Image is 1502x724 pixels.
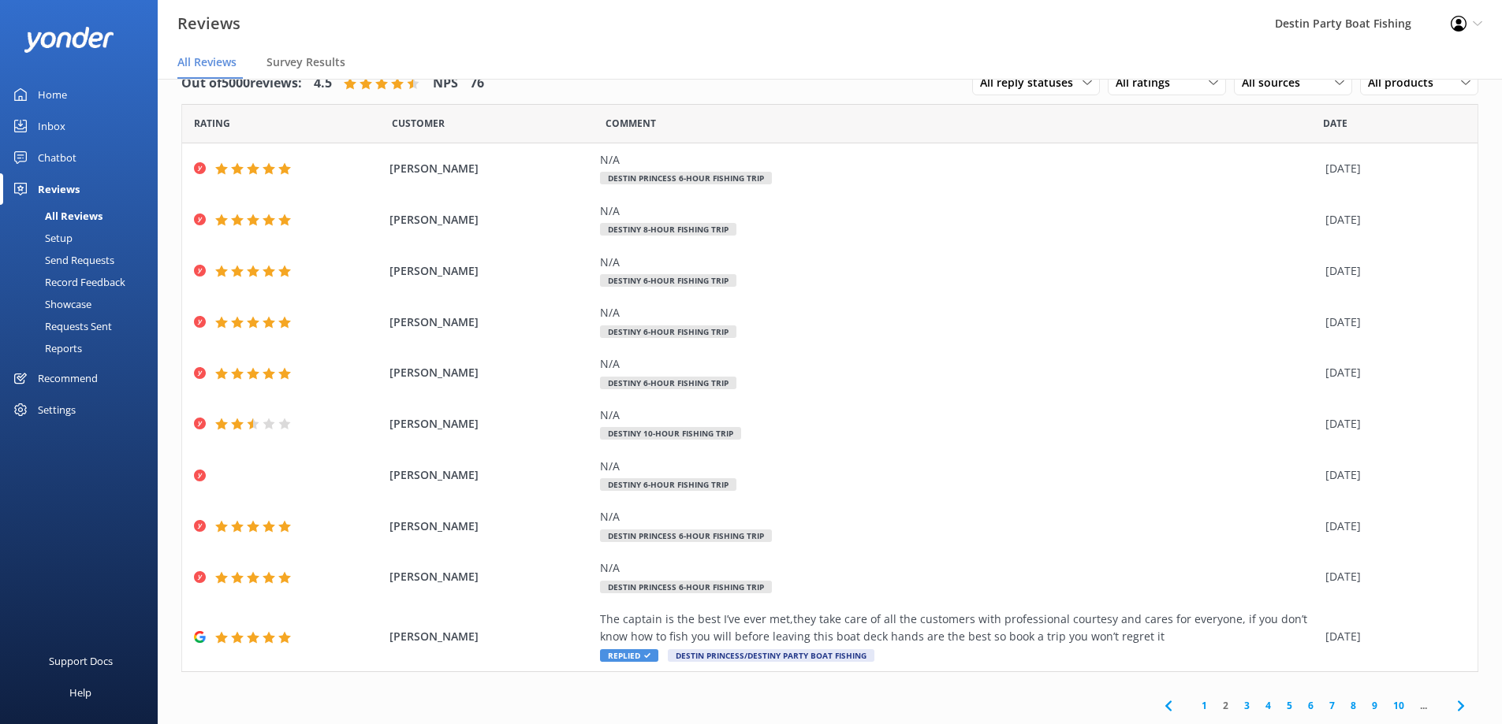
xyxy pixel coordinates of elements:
[600,274,736,287] span: Destiny 6-Hour Fishing Trip
[600,377,736,389] span: Destiny 6-Hour Fishing Trip
[24,27,114,53] img: yonder-white-logo.png
[9,315,112,337] div: Requests Sent
[1325,211,1458,228] div: [DATE]
[1116,74,1180,91] span: All ratings
[392,116,445,131] span: Date
[1215,698,1236,713] a: 2
[433,73,458,94] h4: NPS
[1325,466,1458,484] div: [DATE]
[668,649,874,662] span: Destin Princess/Destiny Party Boat Fishing
[470,73,484,94] h4: 76
[1325,314,1458,331] div: [DATE]
[9,293,158,315] a: Showcase
[1242,74,1310,91] span: All sources
[181,73,302,94] h4: Out of 5000 reviews:
[1325,518,1458,535] div: [DATE]
[600,581,772,593] span: Destin Princess 6-Hour Fishing Trip
[38,173,80,205] div: Reviews
[9,271,158,293] a: Record Feedback
[600,325,736,338] span: Destiny 6-Hour Fishing Trip
[1412,698,1435,713] span: ...
[38,110,65,142] div: Inbox
[389,415,593,433] span: [PERSON_NAME]
[49,645,113,677] div: Support Docs
[177,54,237,70] span: All Reviews
[38,394,76,425] div: Settings
[9,227,73,249] div: Setup
[389,262,593,280] span: [PERSON_NAME]
[389,628,593,645] span: [PERSON_NAME]
[38,79,67,110] div: Home
[1323,116,1347,131] span: Date
[389,160,593,177] span: [PERSON_NAME]
[600,478,736,491] span: Destiny 6-Hour Fishing Trip
[1325,415,1458,433] div: [DATE]
[389,364,593,381] span: [PERSON_NAME]
[38,362,98,394] div: Recommend
[9,249,114,271] div: Send Requests
[600,172,772,184] span: Destin Princess 6-Hour Fishing Trip
[600,223,736,236] span: Destiny 8-Hour Fishing Trip
[600,508,1318,525] div: N/A
[1325,160,1458,177] div: [DATE]
[1258,698,1279,713] a: 4
[9,315,158,337] a: Requests Sent
[600,304,1318,321] div: N/A
[600,407,1318,424] div: N/A
[1194,698,1215,713] a: 1
[177,11,240,36] h3: Reviews
[1385,698,1412,713] a: 10
[1325,568,1458,585] div: [DATE]
[314,73,332,94] h4: 4.5
[1300,698,1321,713] a: 6
[1236,698,1258,713] a: 3
[9,227,158,249] a: Setup
[9,337,158,359] a: Reports
[1325,364,1458,381] div: [DATE]
[389,568,593,585] span: [PERSON_NAME]
[389,314,593,331] span: [PERSON_NAME]
[600,355,1318,373] div: N/A
[980,74,1083,91] span: All reply statuses
[1321,698,1343,713] a: 7
[600,254,1318,271] div: N/A
[9,249,158,271] a: Send Requests
[9,337,82,359] div: Reports
[600,458,1318,475] div: N/A
[1325,628,1458,645] div: [DATE]
[9,271,125,293] div: Record Feedback
[600,559,1318,577] div: N/A
[9,293,91,315] div: Showcase
[9,205,102,227] div: All Reviews
[38,142,76,173] div: Chatbot
[606,116,656,131] span: Question
[1368,74,1443,91] span: All products
[600,611,1318,646] div: The captain is the best I’ve ever met,they take care of all the customers with professional court...
[600,529,772,542] span: Destin Princess 6-Hour Fishing Trip
[389,211,593,228] span: [PERSON_NAME]
[600,427,741,440] span: Destiny 10-Hour Fishing Trip
[1279,698,1300,713] a: 5
[1325,262,1458,280] div: [DATE]
[600,202,1318,220] div: N/A
[9,205,158,227] a: All Reviews
[69,677,91,708] div: Help
[600,649,658,662] span: Replied
[389,466,593,484] span: [PERSON_NAME]
[600,151,1318,169] div: N/A
[389,518,593,535] span: [PERSON_NAME]
[194,116,230,131] span: Date
[1343,698,1364,713] a: 8
[266,54,345,70] span: Survey Results
[1364,698,1385,713] a: 9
